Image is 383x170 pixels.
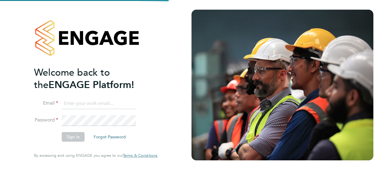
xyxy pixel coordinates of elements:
[34,100,58,106] label: Email
[62,132,85,142] button: Sign In
[34,66,151,91] h2: ENGAGE Platform!
[62,98,136,109] input: Enter your work email...
[123,153,157,158] a: Terms & Conditions
[34,117,58,123] label: Password
[34,153,157,158] span: By accessing and using ENGAGE you agree to our
[89,132,131,142] button: Forgot Password
[34,67,110,91] span: Welcome back to the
